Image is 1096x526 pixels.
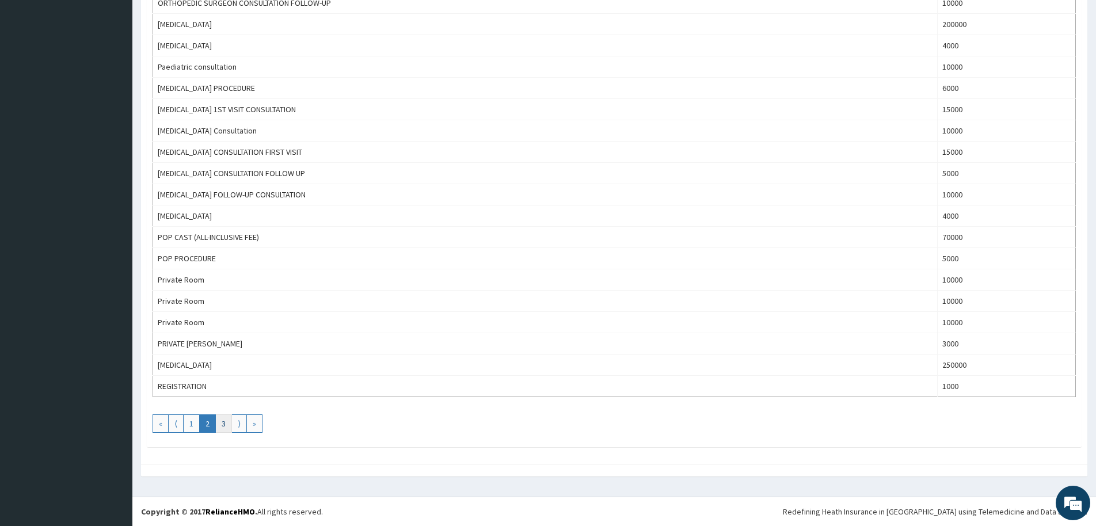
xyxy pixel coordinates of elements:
[937,291,1075,312] td: 10000
[783,506,1087,517] div: Redefining Heath Insurance in [GEOGRAPHIC_DATA] using Telemedicine and Data Science!
[937,333,1075,355] td: 3000
[937,312,1075,333] td: 10000
[153,333,938,355] td: PRIVATE [PERSON_NAME]
[937,248,1075,269] td: 5000
[153,56,938,78] td: Paediatric consultation
[937,227,1075,248] td: 70000
[153,355,938,376] td: [MEDICAL_DATA]
[937,355,1075,376] td: 250000
[937,120,1075,142] td: 10000
[153,78,938,99] td: [MEDICAL_DATA] PROCEDURE
[153,163,938,184] td: [MEDICAL_DATA] CONSULTATION FOLLOW UP
[937,142,1075,163] td: 15000
[183,414,200,433] a: Go to page number 1
[153,291,938,312] td: Private Room
[141,506,257,517] strong: Copyright © 2017 .
[60,64,193,79] div: Chat with us now
[937,35,1075,56] td: 4000
[937,78,1075,99] td: 6000
[199,414,216,433] a: Go to page number 2
[132,497,1096,526] footer: All rights reserved.
[937,184,1075,205] td: 10000
[6,314,219,355] textarea: Type your message and hit 'Enter'
[231,414,247,433] a: Go to next page
[937,376,1075,397] td: 1000
[215,414,232,433] a: Go to page number 3
[937,163,1075,184] td: 5000
[153,376,938,397] td: REGISTRATION
[937,269,1075,291] td: 10000
[189,6,216,33] div: Minimize live chat window
[205,506,255,517] a: RelianceHMO
[153,14,938,35] td: [MEDICAL_DATA]
[153,205,938,227] td: [MEDICAL_DATA]
[246,414,262,433] a: Go to last page
[937,14,1075,35] td: 200000
[153,312,938,333] td: Private Room
[153,142,938,163] td: [MEDICAL_DATA] CONSULTATION FIRST VISIT
[153,269,938,291] td: Private Room
[168,414,184,433] a: Go to previous page
[153,35,938,56] td: [MEDICAL_DATA]
[153,99,938,120] td: [MEDICAL_DATA] 1ST VISIT CONSULTATION
[937,99,1075,120] td: 15000
[937,205,1075,227] td: 4000
[937,56,1075,78] td: 10000
[153,120,938,142] td: [MEDICAL_DATA] Consultation
[21,58,47,86] img: d_794563401_company_1708531726252_794563401
[67,145,159,261] span: We're online!
[153,248,938,269] td: POP PROCEDURE
[153,227,938,248] td: POP CAST (ALL-INCLUSIVE FEE)
[153,184,938,205] td: [MEDICAL_DATA] FOLLOW-UP CONSULTATION
[153,414,169,433] a: Go to first page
